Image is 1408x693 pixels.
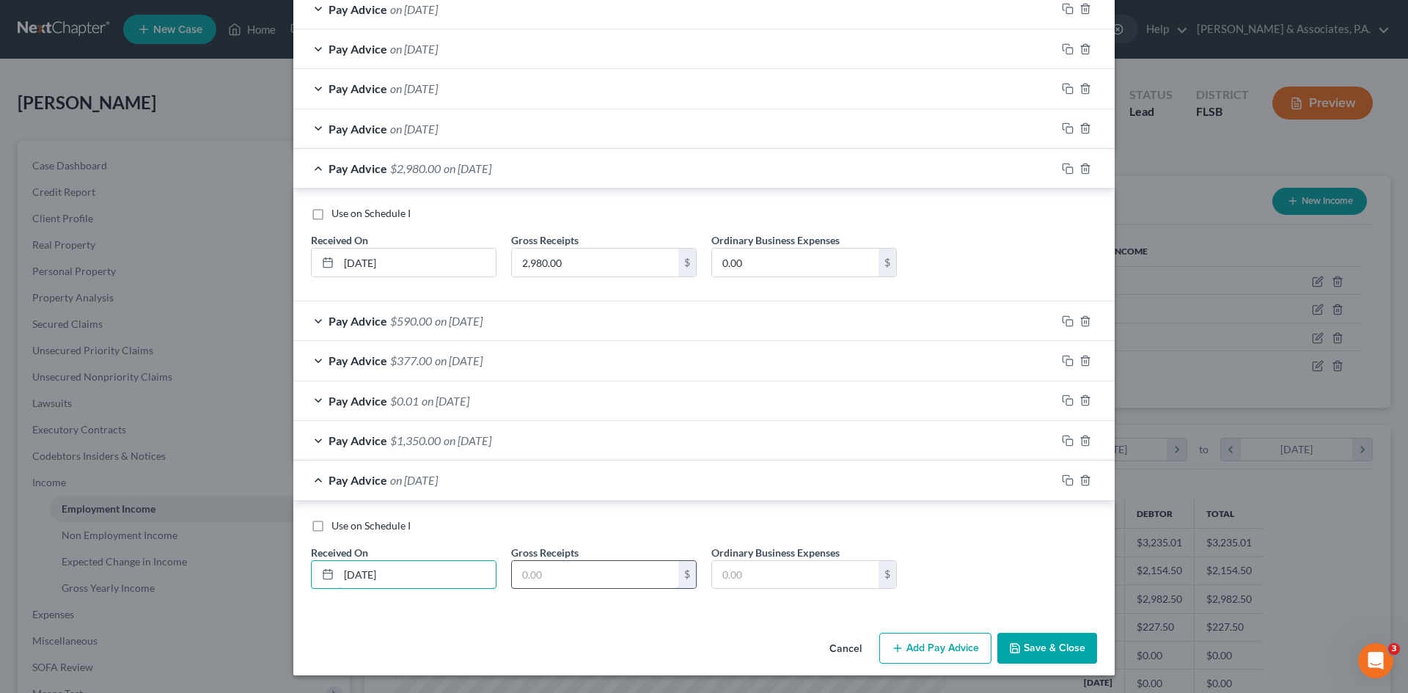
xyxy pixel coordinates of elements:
span: Received On [311,546,368,559]
span: Received On [311,234,368,246]
span: on [DATE] [390,2,438,16]
span: Pay Advice [329,353,387,367]
input: 0.00 [512,249,678,276]
input: 0.00 [712,249,879,276]
span: Pay Advice [329,122,387,136]
span: Pay Advice [329,81,387,95]
iframe: Intercom live chat [1358,643,1393,678]
div: $ [678,561,696,589]
input: 0.00 [512,561,678,589]
span: Pay Advice [329,394,387,408]
span: Pay Advice [329,161,387,175]
label: Gross Receipts [511,545,579,560]
span: $1,350.00 [390,433,441,447]
span: on [DATE] [390,81,438,95]
span: Pay Advice [329,433,387,447]
span: on [DATE] [390,473,438,487]
span: on [DATE] [435,314,483,328]
div: $ [879,249,896,276]
span: Use on Schedule I [331,519,411,532]
input: 0.00 [712,561,879,589]
span: $2,980.00 [390,161,441,175]
label: Gross Receipts [511,232,579,248]
label: Ordinary Business Expenses [711,545,840,560]
span: $590.00 [390,314,432,328]
div: $ [678,249,696,276]
button: Add Pay Advice [879,633,991,664]
span: on [DATE] [444,161,491,175]
span: Use on Schedule I [331,207,411,219]
span: on [DATE] [422,394,469,408]
span: Pay Advice [329,473,387,487]
label: Ordinary Business Expenses [711,232,840,248]
button: Save & Close [997,633,1097,664]
button: Cancel [818,634,873,664]
span: $377.00 [390,353,432,367]
span: on [DATE] [390,42,438,56]
input: MM/DD/YYYY [339,561,496,589]
span: on [DATE] [390,122,438,136]
div: $ [879,561,896,589]
span: on [DATE] [444,433,491,447]
span: Pay Advice [329,2,387,16]
span: Pay Advice [329,314,387,328]
span: $0.01 [390,394,419,408]
span: 3 [1388,643,1400,655]
span: Pay Advice [329,42,387,56]
input: MM/DD/YYYY [339,249,496,276]
span: on [DATE] [435,353,483,367]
